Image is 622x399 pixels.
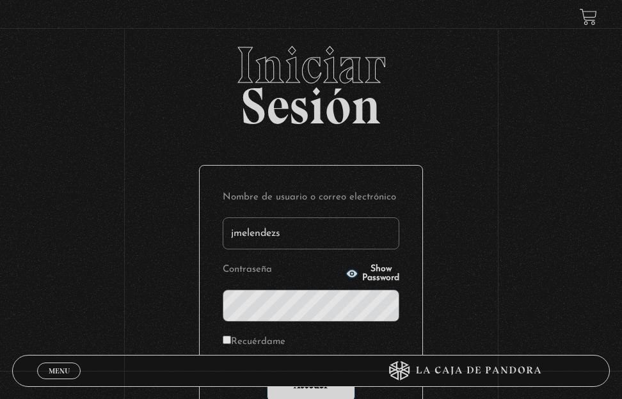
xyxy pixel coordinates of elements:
span: Iniciar [12,40,609,91]
button: Show Password [346,265,399,283]
span: Menu [49,367,70,375]
label: Recuérdame [223,333,285,352]
label: Nombre de usuario o correo electrónico [223,189,399,207]
label: Contraseña [223,261,342,279]
span: Show Password [362,265,399,283]
a: View your shopping cart [580,8,597,25]
input: Recuérdame [223,336,231,344]
h2: Sesión [12,40,609,121]
span: Cerrar [44,378,74,387]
